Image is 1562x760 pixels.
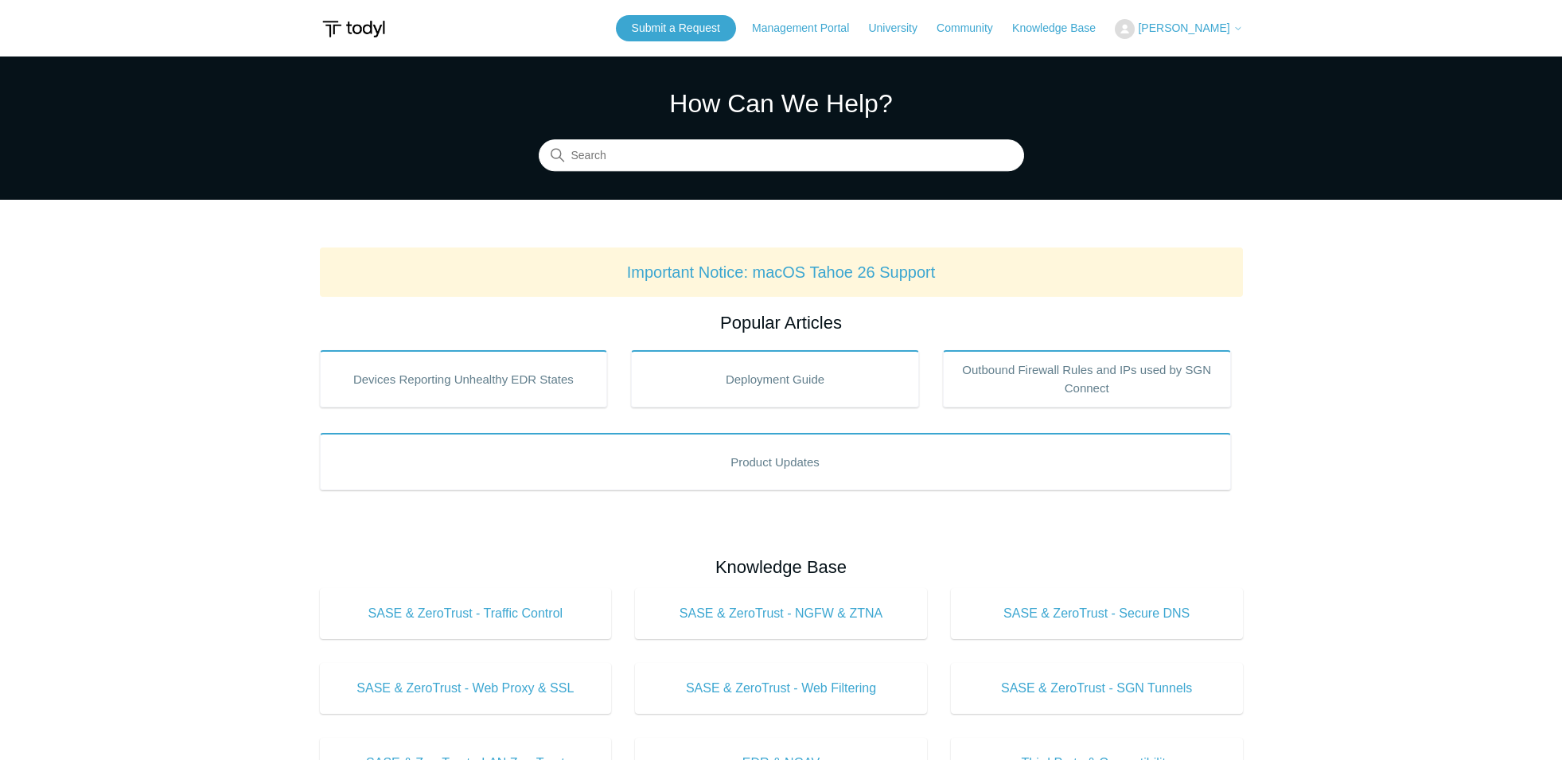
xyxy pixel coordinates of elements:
[635,663,927,714] a: SASE & ZeroTrust - Web Filtering
[320,663,612,714] a: SASE & ZeroTrust - Web Proxy & SSL
[344,679,588,698] span: SASE & ZeroTrust - Web Proxy & SSL
[631,350,919,407] a: Deployment Guide
[344,604,588,623] span: SASE & ZeroTrust - Traffic Control
[868,20,933,37] a: University
[659,604,903,623] span: SASE & ZeroTrust - NGFW & ZTNA
[320,554,1243,580] h2: Knowledge Base
[616,15,736,41] a: Submit a Request
[951,663,1243,714] a: SASE & ZeroTrust - SGN Tunnels
[975,604,1219,623] span: SASE & ZeroTrust - Secure DNS
[320,588,612,639] a: SASE & ZeroTrust - Traffic Control
[752,20,865,37] a: Management Portal
[1138,21,1229,34] span: [PERSON_NAME]
[539,84,1024,123] h1: How Can We Help?
[320,310,1243,336] h2: Popular Articles
[627,263,936,281] a: Important Notice: macOS Tahoe 26 Support
[539,140,1024,172] input: Search
[659,679,903,698] span: SASE & ZeroTrust - Web Filtering
[951,588,1243,639] a: SASE & ZeroTrust - Secure DNS
[1012,20,1112,37] a: Knowledge Base
[635,588,927,639] a: SASE & ZeroTrust - NGFW & ZTNA
[937,20,1009,37] a: Community
[320,433,1231,490] a: Product Updates
[975,679,1219,698] span: SASE & ZeroTrust - SGN Tunnels
[320,350,608,407] a: Devices Reporting Unhealthy EDR States
[320,14,388,44] img: Todyl Support Center Help Center home page
[1115,19,1242,39] button: [PERSON_NAME]
[943,350,1231,407] a: Outbound Firewall Rules and IPs used by SGN Connect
